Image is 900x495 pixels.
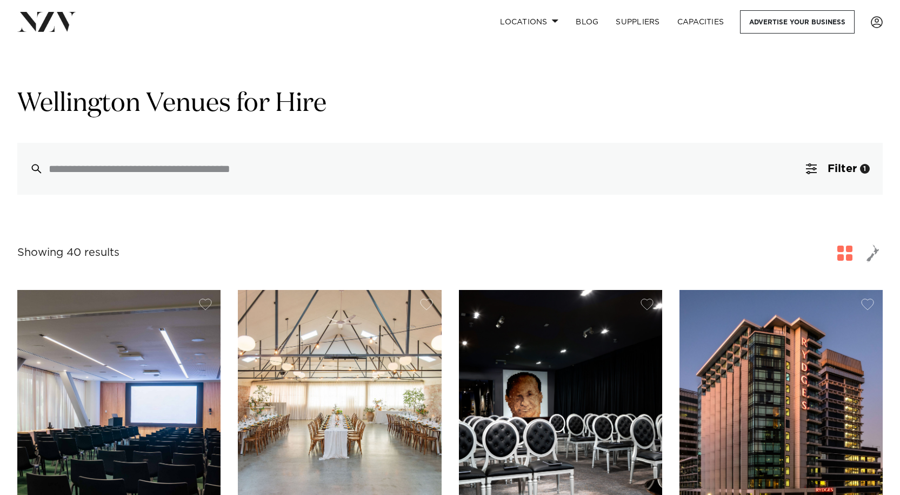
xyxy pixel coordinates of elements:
[828,163,857,174] span: Filter
[607,10,668,34] a: SUPPLIERS
[793,143,883,195] button: Filter1
[567,10,607,34] a: BLOG
[860,164,870,174] div: 1
[491,10,567,34] a: Locations
[17,12,76,31] img: nzv-logo.png
[17,87,883,121] h1: Wellington Venues for Hire
[740,10,855,34] a: Advertise your business
[17,245,119,261] div: Showing 40 results
[669,10,733,34] a: Capacities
